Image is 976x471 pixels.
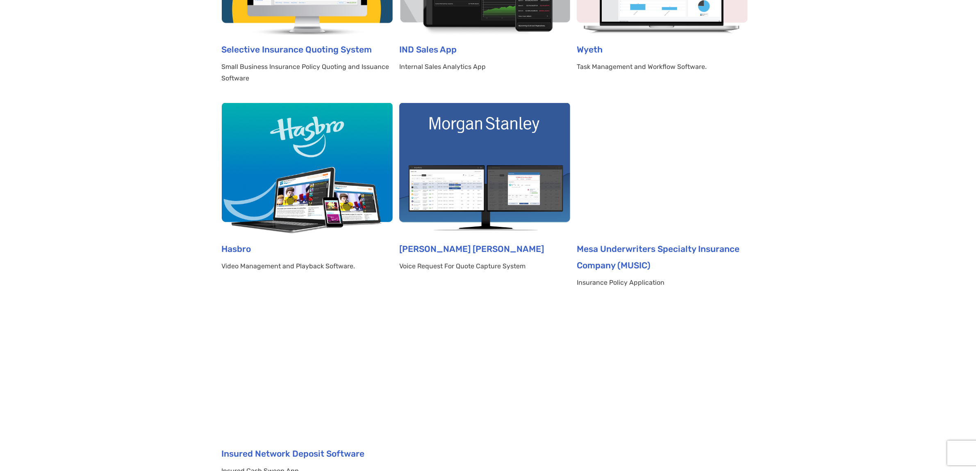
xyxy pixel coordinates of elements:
p: Task Management and Workflow Software. [577,61,748,73]
a: Selective Insurance Quoting System [222,44,372,55]
img: Morgan Stanley quote capture system [399,103,570,234]
p: Internal Sales Analytics App [399,61,570,73]
a: Insured Network Deposit Software [222,448,365,459]
p: Video Management and Playback Software. [222,261,393,272]
input: Subscribe to UX Team newsletter. [2,115,7,121]
span: Subscribe to UX Team newsletter. [10,114,319,121]
span: Last Name [161,0,190,7]
p: Small Business Insurance Policy Quoting and Issuance Software [222,61,393,84]
img: Hasbro [222,103,393,234]
iframe: Chat Widget [935,432,976,471]
a: IND Sales App [399,44,457,55]
a: Hasbro [222,244,251,254]
img: Music Insurance Quoting [577,103,748,234]
p: Insurance Policy Application [577,277,748,288]
a: Mesa Underwriters Specialty Insurance Company (MUSIC) [577,244,739,270]
p: Voice Request For Quote Capture System [399,261,570,272]
a: [PERSON_NAME] [PERSON_NAME] [399,244,544,254]
a: Wyeth [577,44,603,55]
img: IntraFi cash sweep software [222,308,393,439]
